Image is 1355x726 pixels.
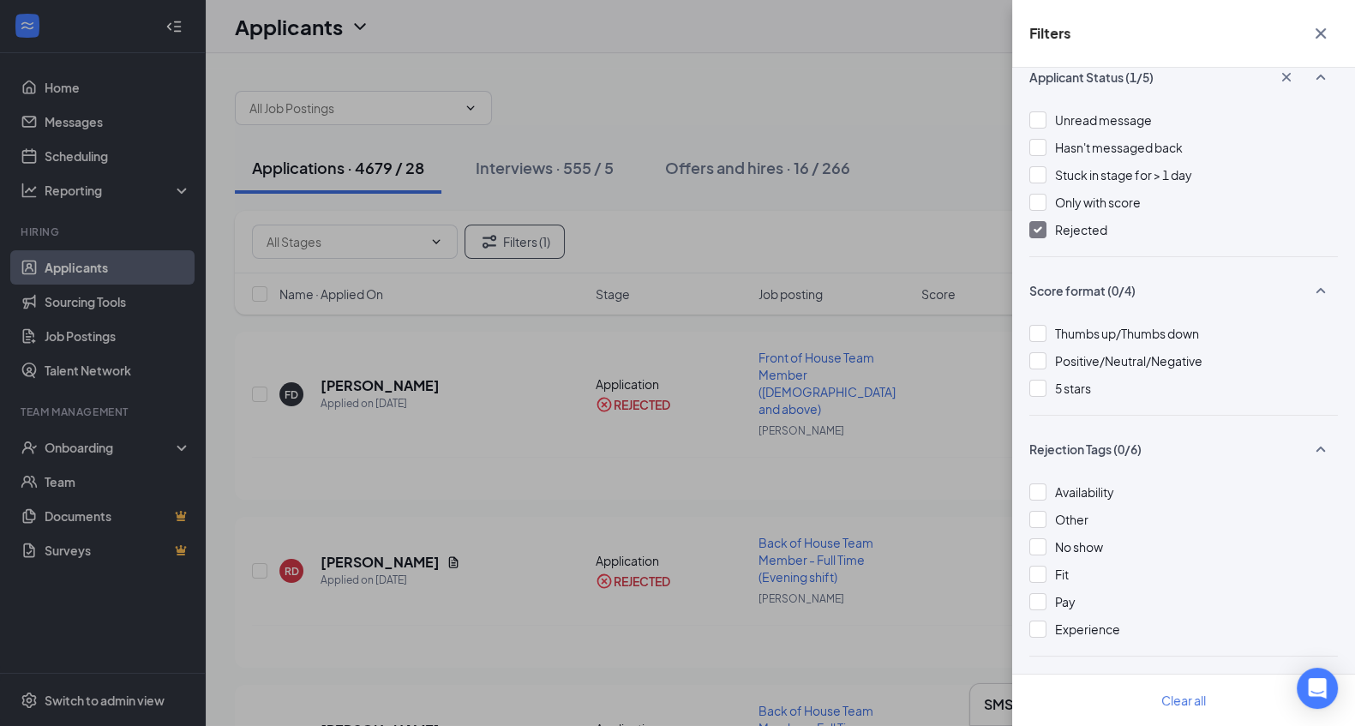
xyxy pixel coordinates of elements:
span: 5 stars [1055,381,1091,396]
span: Other [1055,512,1088,527]
button: SmallChevronUp [1304,274,1338,307]
span: No show [1055,539,1103,555]
span: Fit [1055,567,1069,582]
span: Applicant Status (1/5) [1029,69,1154,86]
span: Positive/Neutral/Negative [1055,353,1202,369]
h5: Filters [1029,24,1070,43]
div: Open Intercom Messenger [1297,668,1338,709]
button: Cross [1304,17,1338,50]
button: SmallChevronUp [1304,61,1338,93]
svg: Cross [1310,23,1331,44]
span: Unread message [1055,112,1152,128]
span: Rejected [1055,222,1107,237]
svg: SmallChevronUp [1310,439,1331,459]
span: Thumbs up/Thumbs down [1055,326,1199,341]
button: SmallChevronUp [1304,433,1338,465]
button: Cross [1269,63,1304,92]
span: Experience [1055,621,1120,637]
svg: SmallChevronUp [1310,280,1331,301]
svg: Cross [1278,69,1295,86]
span: Pay [1055,594,1076,609]
img: checkbox [1034,226,1042,233]
span: Hasn't messaged back [1055,140,1183,155]
button: Clear all [1141,683,1226,717]
span: Score format (0/4) [1029,282,1136,299]
span: Rejection Tags (0/6) [1029,441,1142,458]
svg: SmallChevronUp [1310,67,1331,87]
span: Availability [1055,484,1114,500]
span: Only with score [1055,195,1141,210]
span: Stuck in stage for > 1 day [1055,167,1192,183]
